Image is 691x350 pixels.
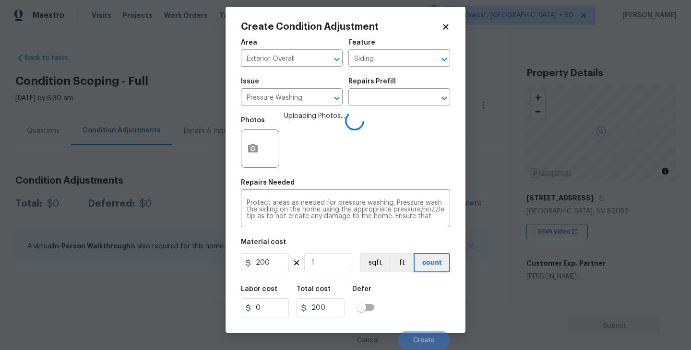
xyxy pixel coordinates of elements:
h5: Issue [241,78,259,85]
button: Open [330,53,344,66]
span: Cancel [357,337,379,344]
h5: Repairs Prefill [348,78,396,85]
button: Create [398,331,450,350]
span: Create [413,337,435,344]
button: Open [438,53,451,66]
button: Cancel [342,331,394,350]
h5: Area [241,39,257,46]
h5: Defer [352,286,371,292]
h5: Total cost [297,286,331,292]
button: sqft [360,253,390,272]
h5: Photos [241,117,265,124]
h5: Labor cost [241,286,277,292]
h5: Material cost [241,239,286,245]
button: Open [438,92,451,105]
button: Open [330,92,344,105]
textarea: Protect areas as needed for pressure washing. Pressure wash the siding on the home using the appr... [247,199,444,220]
span: Uploading Photos... [284,111,345,174]
button: ft [390,253,414,272]
h5: Repairs Needed [241,179,295,186]
h2: Create Condition Adjustment [241,22,441,32]
h5: Feature [348,39,375,46]
button: count [414,253,450,272]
